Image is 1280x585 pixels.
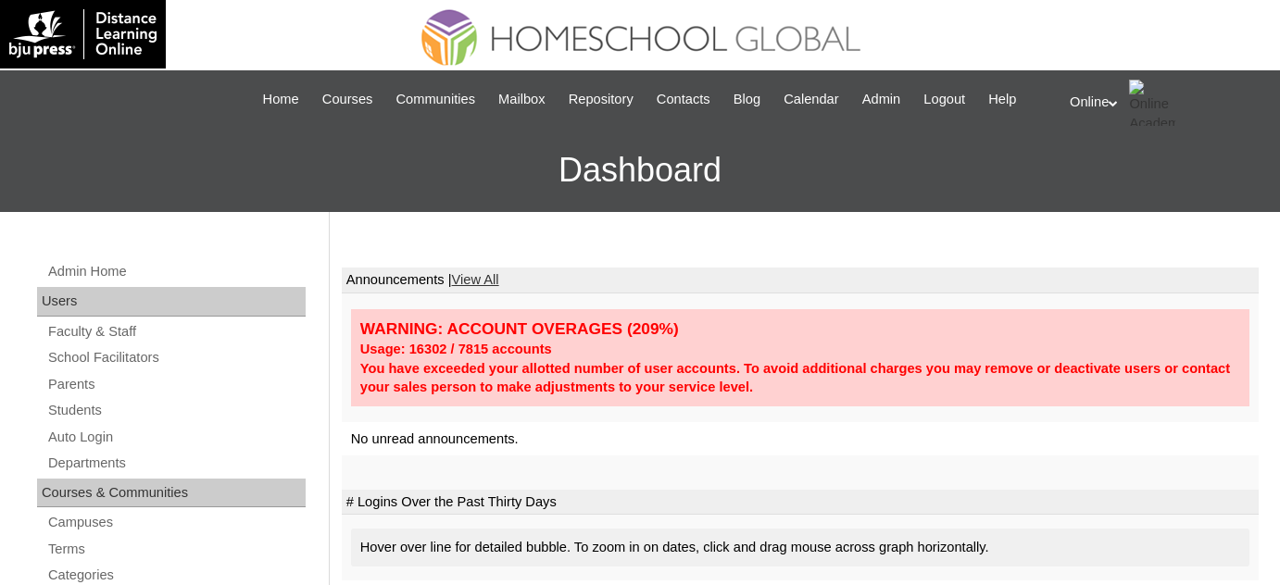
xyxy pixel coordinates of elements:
[322,89,373,110] span: Courses
[734,89,760,110] span: Blog
[386,89,484,110] a: Communities
[914,89,974,110] a: Logout
[1070,80,1261,126] div: Online
[862,89,901,110] span: Admin
[360,342,552,356] strong: Usage: 16302 / 7815 accounts
[452,272,499,287] a: View All
[498,89,546,110] span: Mailbox
[313,89,383,110] a: Courses
[489,89,555,110] a: Mailbox
[46,452,306,475] a: Departments
[9,129,1271,212] h3: Dashboard
[360,359,1240,397] div: You have exceeded your allotted number of user accounts. To avoid additional charges you may remo...
[1129,80,1175,126] img: Online Academy
[657,89,710,110] span: Contacts
[46,373,306,396] a: Parents
[37,479,306,508] div: Courses & Communities
[569,89,634,110] span: Repository
[46,260,306,283] a: Admin Home
[263,89,299,110] span: Home
[724,89,770,110] a: Blog
[559,89,643,110] a: Repository
[351,529,1249,566] div: Hover over line for detailed bubble. To zoom in on dates, click and drag mouse across graph horiz...
[342,490,1259,516] td: # Logins Over the Past Thirty Days
[360,318,1240,340] div: WARNING: ACCOUNT OVERAGES (209%)
[9,9,157,59] img: logo-white.png
[37,287,306,317] div: Users
[342,268,1259,293] td: Announcements |
[46,426,306,449] a: Auto Login
[988,89,1016,110] span: Help
[46,399,306,422] a: Students
[342,422,1259,456] td: No unread announcements.
[647,89,720,110] a: Contacts
[254,89,308,110] a: Home
[46,320,306,343] a: Faculty & Staff
[784,89,838,110] span: Calendar
[979,89,1025,110] a: Help
[923,89,965,110] span: Logout
[46,346,306,369] a: School Facilitators
[46,538,306,561] a: Terms
[774,89,847,110] a: Calendar
[395,89,475,110] span: Communities
[853,89,910,110] a: Admin
[46,511,306,534] a: Campuses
